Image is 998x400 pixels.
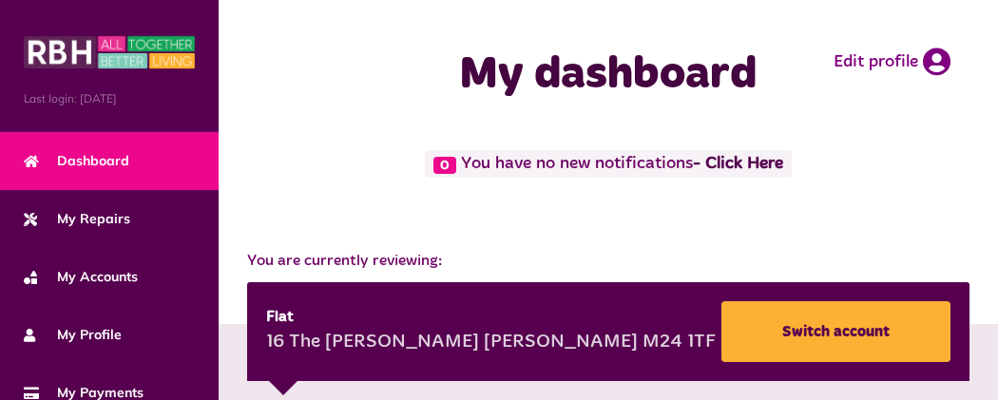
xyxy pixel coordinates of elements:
[266,329,716,357] div: 16 The [PERSON_NAME] [PERSON_NAME] M24 1TF
[693,156,783,173] a: - Click Here
[266,306,716,329] div: Flat
[24,151,129,171] span: Dashboard
[24,325,122,345] span: My Profile
[24,90,195,107] span: Last login: [DATE]
[24,209,130,229] span: My Repairs
[834,48,950,76] a: Edit profile
[433,157,456,174] span: 0
[24,267,138,287] span: My Accounts
[721,301,950,362] a: Switch account
[24,33,195,71] img: MyRBH
[247,250,969,273] span: You are currently reviewing:
[309,48,908,103] h1: My dashboard
[425,150,791,178] span: You have no new notifications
